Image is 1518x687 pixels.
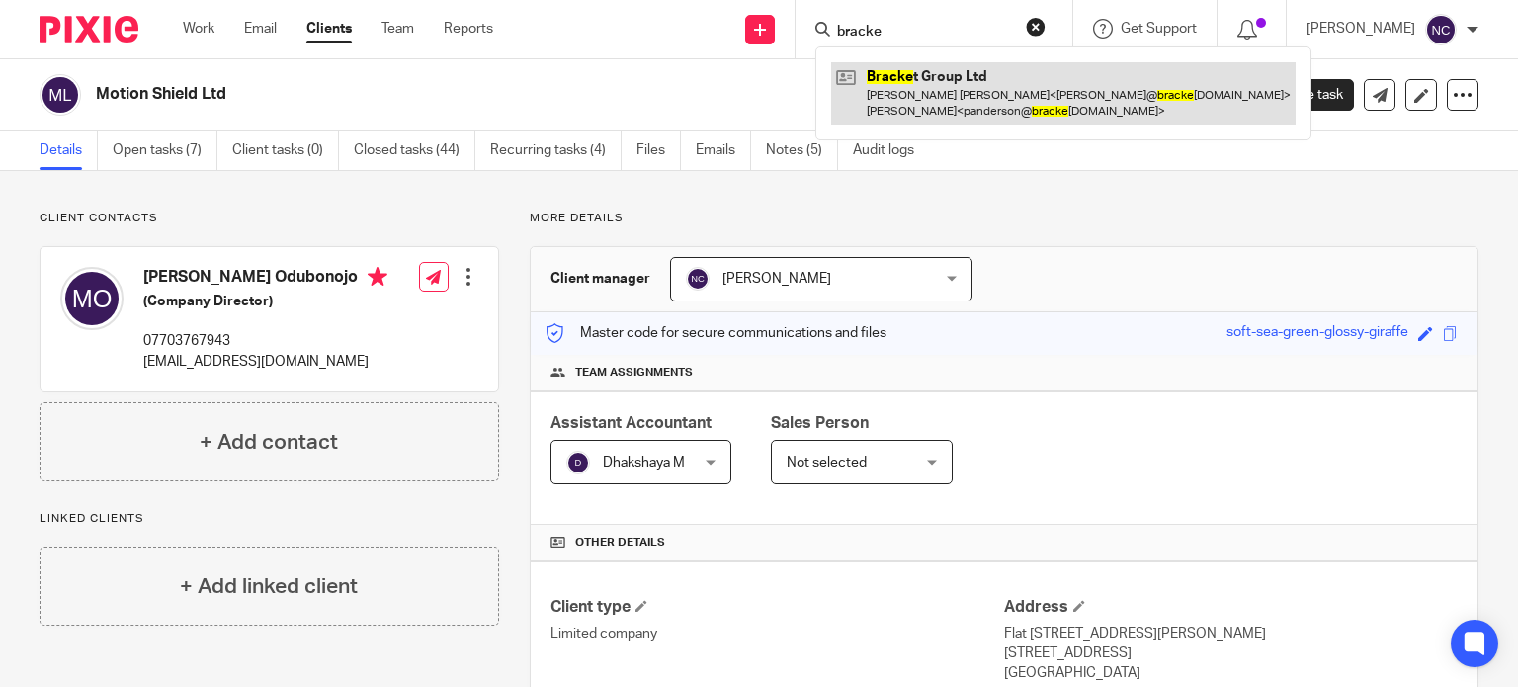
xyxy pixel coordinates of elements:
[766,131,838,170] a: Notes (5)
[113,131,217,170] a: Open tasks (7)
[1004,597,1458,618] h4: Address
[143,267,387,292] h4: [PERSON_NAME] Odubonojo
[1026,17,1046,37] button: Clear
[40,211,499,226] p: Client contacts
[550,597,1004,618] h4: Client type
[636,131,681,170] a: Files
[1425,14,1457,45] img: svg%3E
[575,535,665,551] span: Other details
[490,131,622,170] a: Recurring tasks (4)
[787,456,867,470] span: Not selected
[143,292,387,311] h5: (Company Director)
[603,456,685,470] span: Dhakshaya M
[1004,624,1458,644] p: Flat [STREET_ADDRESS][PERSON_NAME]
[1004,663,1458,683] p: [GEOGRAPHIC_DATA]
[530,211,1478,226] p: More details
[566,451,590,474] img: svg%3E
[550,624,1004,644] p: Limited company
[200,427,338,458] h4: + Add contact
[354,131,475,170] a: Closed tasks (44)
[686,267,710,291] img: svg%3E
[1226,322,1408,345] div: soft-sea-green-glossy-giraffe
[550,415,712,431] span: Assistant Accountant
[180,571,358,602] h4: + Add linked client
[835,24,1013,42] input: Search
[143,352,387,372] p: [EMAIL_ADDRESS][DOMAIN_NAME]
[232,131,339,170] a: Client tasks (0)
[368,267,387,287] i: Primary
[60,267,124,330] img: svg%3E
[143,331,387,351] p: 07703767943
[183,19,214,39] a: Work
[40,16,138,43] img: Pixie
[444,19,493,39] a: Reports
[40,131,98,170] a: Details
[96,84,987,105] h2: Motion Shield Ltd
[306,19,352,39] a: Clients
[546,323,886,343] p: Master code for secure communications and files
[696,131,751,170] a: Emails
[575,365,693,381] span: Team assignments
[771,415,869,431] span: Sales Person
[40,74,81,116] img: svg%3E
[853,131,929,170] a: Audit logs
[1307,19,1415,39] p: [PERSON_NAME]
[381,19,414,39] a: Team
[550,269,650,289] h3: Client manager
[40,511,499,527] p: Linked clients
[722,272,831,286] span: [PERSON_NAME]
[1121,22,1197,36] span: Get Support
[1004,644,1458,663] p: [STREET_ADDRESS]
[244,19,277,39] a: Email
